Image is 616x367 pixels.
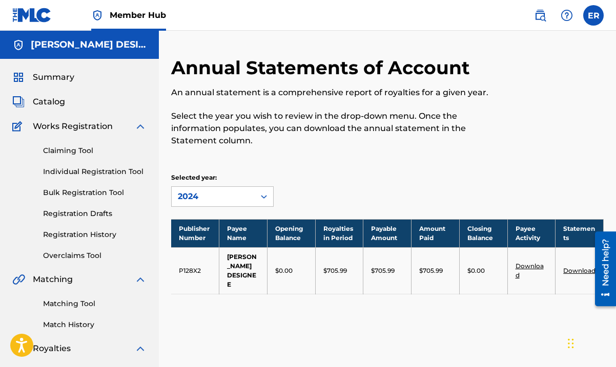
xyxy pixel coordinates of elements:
[556,219,604,247] th: Statements
[12,120,26,133] img: Works Registration
[171,173,274,182] p: Selected year:
[557,5,577,26] div: Help
[363,219,412,247] th: Payable Amount
[563,267,596,274] a: Download
[134,273,147,286] img: expand
[134,342,147,355] img: expand
[323,266,347,275] p: $705.99
[534,9,546,21] img: search
[178,190,249,203] div: 2024
[516,262,544,279] a: Download
[267,219,315,247] th: Opening Balance
[91,9,104,21] img: Top Rightsholder
[43,229,147,240] a: Registration History
[43,319,147,330] a: Match History
[33,120,113,133] span: Works Registration
[530,5,550,26] a: Public Search
[12,96,65,108] a: CatalogCatalog
[31,39,147,51] h5: EMILY ROWED DESIGNEE
[568,328,574,359] div: Drag
[43,250,147,261] a: Overclaims Tool
[412,219,460,247] th: Amount Paid
[315,219,363,247] th: Royalties in Period
[419,266,443,275] p: $705.99
[561,9,573,21] img: help
[33,273,73,286] span: Matching
[43,298,147,309] a: Matching Tool
[171,247,219,294] td: P128X2
[219,247,268,294] td: [PERSON_NAME] DESIGNEE
[110,9,166,21] span: Member Hub
[587,227,616,310] iframe: Resource Center
[219,219,268,247] th: Payee Name
[371,266,395,275] p: $705.99
[33,71,74,83] span: Summary
[33,96,65,108] span: Catalog
[43,145,147,156] a: Claiming Tool
[12,96,25,108] img: Catalog
[275,266,293,275] p: $0.00
[171,110,504,147] p: Select the year you wish to review in the drop-down menu. Once the information populates, you can...
[12,71,25,83] img: Summary
[171,219,219,247] th: Publisher Number
[459,219,507,247] th: Closing Balance
[467,266,485,275] p: $0.00
[171,56,475,79] h2: Annual Statements of Account
[565,318,616,367] iframe: Chat Widget
[12,8,52,23] img: MLC Logo
[507,219,556,247] th: Payee Activity
[12,39,25,51] img: Accounts
[33,342,71,355] span: Royalties
[43,208,147,219] a: Registration Drafts
[12,273,25,286] img: Matching
[43,187,147,198] a: Bulk Registration Tool
[171,87,504,99] p: An annual statement is a comprehensive report of royalties for a given year.
[43,166,147,177] a: Individual Registration Tool
[12,71,74,83] a: SummarySummary
[134,120,147,133] img: expand
[583,5,604,26] div: User Menu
